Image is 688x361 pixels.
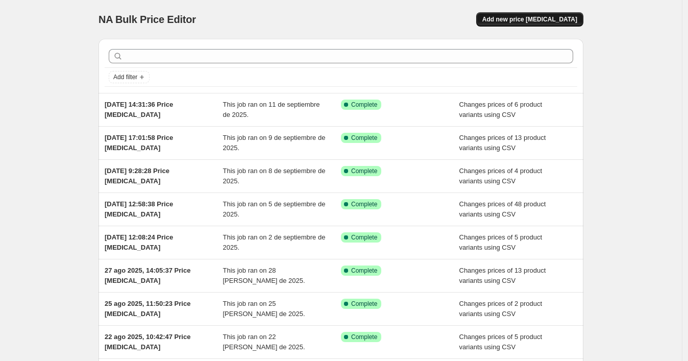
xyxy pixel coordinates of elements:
span: [DATE] 12:58:38 Price [MEDICAL_DATA] [105,200,173,218]
span: This job ran on 28 [PERSON_NAME] de 2025. [223,267,305,284]
span: Complete [351,333,377,341]
span: This job ran on 25 [PERSON_NAME] de 2025. [223,300,305,318]
span: Changes prices of 4 product variants using CSV [459,167,543,185]
span: Complete [351,134,377,142]
span: Changes prices of 5 product variants using CSV [459,333,543,351]
span: 25 ago 2025, 11:50:23 Price [MEDICAL_DATA] [105,300,190,318]
span: Complete [351,267,377,275]
button: Add filter [109,71,150,83]
span: [DATE] 17:01:58 Price [MEDICAL_DATA] [105,134,173,152]
span: Changes prices of 13 product variants using CSV [459,134,546,152]
span: This job ran on 5 de septiembre de 2025. [223,200,326,218]
span: Complete [351,300,377,308]
span: NA Bulk Price Editor [99,14,196,25]
span: Changes prices of 13 product variants using CSV [459,267,546,284]
span: This job ran on 2 de septiembre de 2025. [223,233,326,251]
span: [DATE] 14:31:36 Price [MEDICAL_DATA] [105,101,173,118]
span: This job ran on 22 [PERSON_NAME] de 2025. [223,333,305,351]
span: Complete [351,233,377,242]
span: Complete [351,200,377,208]
span: Changes prices of 2 product variants using CSV [459,300,543,318]
span: 22 ago 2025, 10:42:47 Price [MEDICAL_DATA] [105,333,190,351]
span: Changes prices of 6 product variants using CSV [459,101,543,118]
span: This job ran on 8 de septiembre de 2025. [223,167,326,185]
button: Add new price [MEDICAL_DATA] [476,12,583,27]
span: [DATE] 12:08:24 Price [MEDICAL_DATA] [105,233,173,251]
span: Add filter [113,73,137,81]
span: Changes prices of 48 product variants using CSV [459,200,546,218]
span: [DATE] 9:28:28 Price [MEDICAL_DATA] [105,167,169,185]
span: Add new price [MEDICAL_DATA] [482,15,577,23]
span: Changes prices of 5 product variants using CSV [459,233,543,251]
span: This job ran on 9 de septiembre de 2025. [223,134,326,152]
span: Complete [351,167,377,175]
span: 27 ago 2025, 14:05:37 Price [MEDICAL_DATA] [105,267,190,284]
span: This job ran on 11 de septiembre de 2025. [223,101,320,118]
span: Complete [351,101,377,109]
